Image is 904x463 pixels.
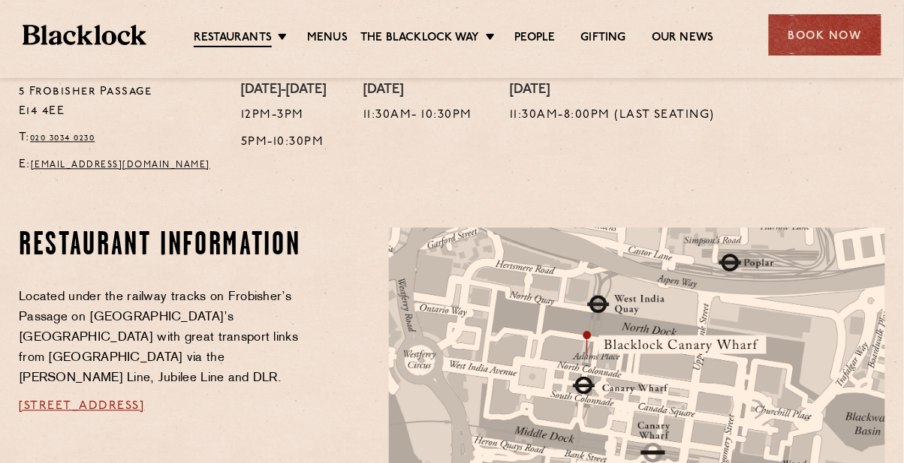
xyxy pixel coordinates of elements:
a: 020 3034 0230 [30,134,95,143]
a: Gifting [581,31,626,46]
a: Our News [652,31,714,46]
span: Located under the railway tracks on Frobisher’s Passage on [GEOGRAPHIC_DATA]’s [GEOGRAPHIC_DATA] ... [19,291,298,384]
p: 12pm-3pm [241,106,326,125]
p: T: [19,128,218,148]
h4: [DATE]-[DATE] [241,83,326,99]
img: BL_Textured_Logo-footer-cropped.svg [23,25,146,46]
p: 5 Frobisher Passage E14 4EE [19,83,218,122]
h2: Restaurant Information [19,227,303,265]
p: E: [19,155,218,175]
h4: [DATE] [510,83,716,99]
a: The Blacklock Way [360,31,479,46]
a: [STREET_ADDRESS] [19,400,145,412]
p: 11:30am- 10:30pm [363,106,472,125]
a: Menus [307,31,348,46]
a: [EMAIL_ADDRESS][DOMAIN_NAME] [31,161,210,170]
p: 5pm-10:30pm [241,133,326,152]
p: 11:30am-8:00pm (Last Seating) [510,106,716,125]
div: Book Now [769,14,881,56]
h4: [DATE] [363,83,472,99]
a: Restaurants [194,31,272,47]
a: People [515,31,556,46]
